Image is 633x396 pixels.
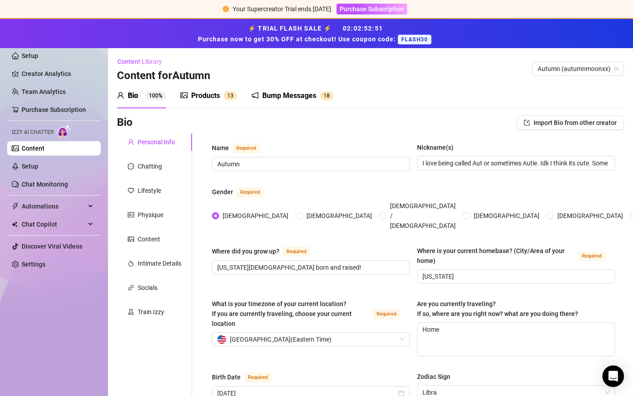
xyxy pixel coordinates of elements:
div: Where is your current homebase? (City/Area of your home) [417,246,575,266]
span: exclamation-circle [223,6,229,12]
div: Birth Date [212,372,241,382]
sup: 13 [224,91,237,100]
div: Lifestyle [138,186,161,196]
span: Content Library [117,58,162,65]
label: Nickname(s) [417,142,460,152]
span: notification [251,92,259,99]
span: 3 [230,93,233,99]
span: [DEMOGRAPHIC_DATA] [470,211,543,221]
span: Required [373,309,400,319]
span: 1 [323,93,327,99]
input: Where did you grow up? [217,263,403,272]
span: Required [244,373,271,383]
div: Open Intercom Messenger [602,365,624,387]
label: Gender [212,187,274,197]
a: Setup [22,163,38,170]
input: Nickname(s) [422,158,608,168]
div: Socials [138,283,157,293]
div: Intimate Details [138,258,181,268]
span: 02 : 02 : 52 : 51 [343,25,383,32]
span: user [117,92,124,99]
span: 8 [327,93,330,99]
div: Bump Messages [262,90,316,101]
span: FLASH30 [398,35,431,44]
input: Where is your current homebase? (City/Area of your home) [422,271,608,281]
div: Personal Info [138,137,175,147]
a: Purchase Subscription [337,5,407,13]
span: fire [128,260,134,267]
div: Name [212,143,229,153]
span: [DEMOGRAPHIC_DATA] [554,211,627,221]
div: Train Izzy [138,307,164,317]
div: Where did you grow up? [212,246,279,256]
span: [DEMOGRAPHIC_DATA] [219,211,292,221]
div: Chatting [138,161,162,171]
div: Bio [128,90,138,101]
span: [DEMOGRAPHIC_DATA] [303,211,376,221]
span: Purchase Subscription [340,5,404,13]
img: AI Chatter [57,125,71,138]
sup: 18 [320,91,333,100]
a: Creator Analytics [22,67,94,81]
a: Settings [22,261,45,268]
label: Where did you grow up? [212,246,320,257]
span: link [128,285,134,291]
span: picture [128,236,134,242]
span: picture [180,92,188,99]
h3: Bio [117,116,133,130]
span: message [128,163,134,169]
span: Required [578,251,605,261]
div: Content [138,234,160,244]
span: experiment [128,309,134,315]
span: Izzy AI Chatter [12,128,54,137]
span: heart [128,187,134,194]
a: Setup [22,52,38,59]
span: Required [283,247,310,257]
a: Purchase Subscription [22,106,86,113]
span: team [614,66,619,71]
strong: ⚡ TRIAL FLASH SALE ⚡ [198,25,435,43]
div: Products [191,90,220,101]
span: [DEMOGRAPHIC_DATA] / [DEMOGRAPHIC_DATA] [386,201,459,231]
img: Chat Copilot [12,221,18,227]
span: Required [233,143,260,153]
label: Where is your current homebase? (City/Area of your home) [417,246,615,266]
a: Chat Monitoring [22,181,68,188]
button: Import Bio from other creator [516,116,624,130]
span: Chat Copilot [22,217,85,231]
span: [GEOGRAPHIC_DATA] ( Eastern Time ) [230,333,332,346]
label: Zodiac Sign [417,372,457,382]
span: thunderbolt [12,203,19,210]
button: Content Library [117,54,169,69]
a: Discover Viral Videos [22,243,82,250]
strong: Purchase now to get 30% OFF at checkout! Use coupon code: [198,36,398,43]
label: Birth Date [212,372,281,383]
span: Are you currently traveling? If so, where are you right now? what are you doing there? [417,300,578,317]
span: Your Supercreator Trial ends [DATE]. [233,5,333,13]
span: idcard [128,212,134,218]
h3: Content for Autumn [117,69,210,83]
input: Name [217,159,403,169]
img: us [217,335,226,344]
textarea: Home [418,323,615,356]
div: Physique [138,210,163,220]
a: Team Analytics [22,88,66,95]
span: 1 [227,93,230,99]
span: Automations [22,199,85,214]
button: Purchase Subscription [337,4,407,14]
sup: 100% [145,91,166,100]
span: What is your timezone of your current location? If you are currently traveling, choose your curre... [212,300,352,327]
div: Zodiac Sign [417,372,450,382]
span: Required [237,187,264,197]
span: user [128,139,134,145]
a: Content [22,145,45,152]
div: Nickname(s) [417,142,453,152]
div: Gender [212,187,233,197]
span: Autumn (autumnmoonxx) [538,62,619,76]
span: import [524,120,530,126]
span: Import Bio from other creator [534,119,617,126]
label: Name [212,142,269,153]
